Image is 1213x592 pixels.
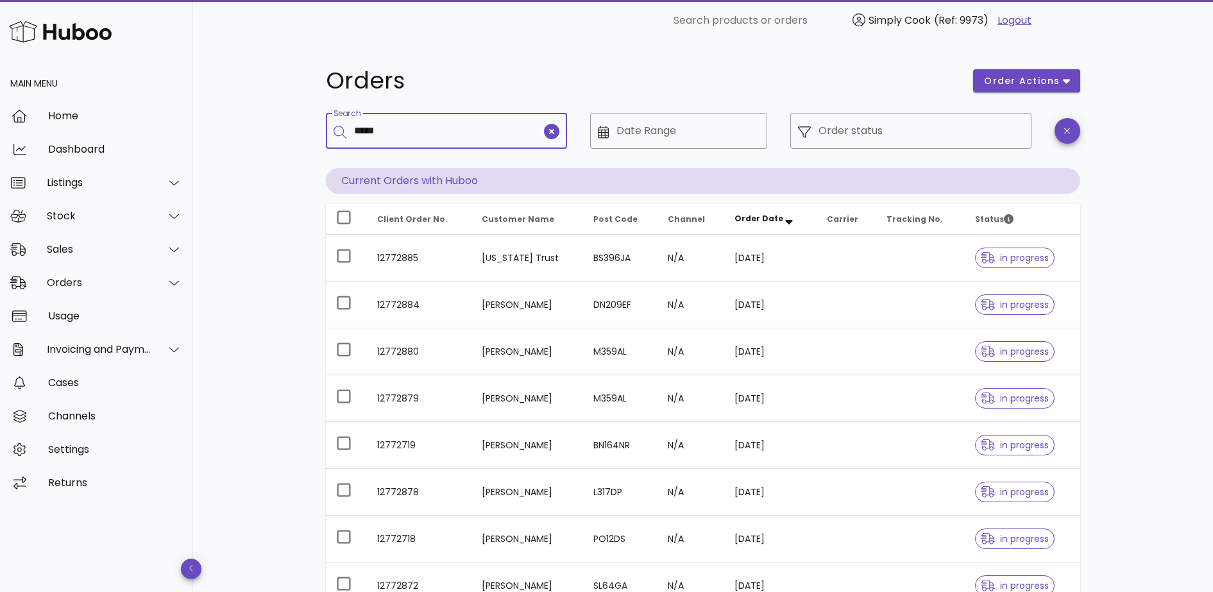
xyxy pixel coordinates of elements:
[367,282,471,328] td: 12772884
[367,516,471,562] td: 12772718
[724,469,817,516] td: [DATE]
[326,69,958,92] h1: Orders
[471,328,584,375] td: [PERSON_NAME]
[657,235,724,282] td: N/A
[47,343,151,355] div: Invoicing and Payments
[981,347,1049,356] span: in progress
[981,534,1049,543] span: in progress
[471,422,584,469] td: [PERSON_NAME]
[981,441,1049,450] span: in progress
[367,328,471,375] td: 12772880
[876,204,965,235] th: Tracking No.
[583,422,657,469] td: BN164NR
[981,253,1049,262] span: in progress
[981,487,1049,496] span: in progress
[471,516,584,562] td: [PERSON_NAME]
[981,300,1049,309] span: in progress
[981,394,1049,403] span: in progress
[724,375,817,422] td: [DATE]
[583,469,657,516] td: L317DP
[48,143,182,155] div: Dashboard
[482,214,554,224] span: Customer Name
[471,204,584,235] th: Customer Name
[657,469,724,516] td: N/A
[724,422,817,469] td: [DATE]
[724,235,817,282] td: [DATE]
[817,204,876,235] th: Carrier
[48,443,182,455] div: Settings
[869,13,931,28] span: Simply Cook
[583,516,657,562] td: PO12DS
[668,214,705,224] span: Channel
[886,214,943,224] span: Tracking No.
[544,124,559,139] button: clear icon
[367,204,471,235] th: Client Order No.
[657,516,724,562] td: N/A
[334,109,361,119] label: Search
[583,282,657,328] td: DN209EF
[47,243,151,255] div: Sales
[827,214,858,224] span: Carrier
[471,469,584,516] td: [PERSON_NAME]
[48,477,182,489] div: Returns
[593,214,638,224] span: Post Code
[983,74,1060,88] span: order actions
[724,282,817,328] td: [DATE]
[583,204,657,235] th: Post Code
[471,235,584,282] td: [US_STATE] Trust
[934,13,988,28] span: (Ref: 9973)
[471,282,584,328] td: [PERSON_NAME]
[583,235,657,282] td: BS396JA
[657,282,724,328] td: N/A
[47,176,151,189] div: Listings
[657,422,724,469] td: N/A
[47,210,151,222] div: Stock
[367,375,471,422] td: 12772879
[326,168,1080,194] p: Current Orders with Huboo
[724,204,817,235] th: Order Date: Sorted descending. Activate to remove sorting.
[583,328,657,375] td: M359AL
[583,375,657,422] td: M359AL
[657,204,724,235] th: Channel
[997,13,1031,28] a: Logout
[724,328,817,375] td: [DATE]
[48,310,182,322] div: Usage
[965,204,1080,235] th: Status
[48,110,182,122] div: Home
[367,469,471,516] td: 12772878
[734,213,783,224] span: Order Date
[367,235,471,282] td: 12772885
[981,581,1049,590] span: in progress
[657,328,724,375] td: N/A
[471,375,584,422] td: [PERSON_NAME]
[657,375,724,422] td: N/A
[367,422,471,469] td: 12772719
[975,214,1014,224] span: Status
[377,214,448,224] span: Client Order No.
[9,18,112,46] img: Huboo Logo
[48,376,182,389] div: Cases
[48,410,182,422] div: Channels
[724,516,817,562] td: [DATE]
[973,69,1080,92] button: order actions
[47,276,151,289] div: Orders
